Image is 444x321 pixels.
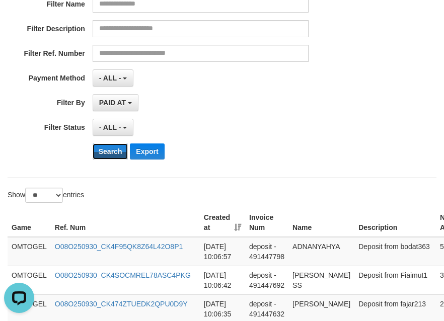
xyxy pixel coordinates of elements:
td: deposit - 491447798 [245,237,288,266]
a: O08O250930_CK4SOCMREL78ASC4PKG [55,271,191,279]
th: Created at: activate to sort column ascending [200,208,245,237]
button: PAID AT [93,94,138,111]
td: deposit - 491447692 [245,266,288,294]
td: [DATE] 10:06:57 [200,237,245,266]
a: O08O250930_CK4F95QK8Z64L42O8P1 [55,243,183,251]
td: [PERSON_NAME] SS [288,266,354,294]
th: Invoice Num [245,208,288,237]
th: Ref. Num [51,208,200,237]
span: PAID AT [99,99,126,107]
th: Game [8,208,51,237]
td: [DATE] 10:06:42 [200,266,245,294]
td: Deposit from bodat363 [354,237,436,266]
td: OMTOGEL [8,266,51,294]
th: Name [288,208,354,237]
a: O08O250930_CK474ZTUEDK2QPU0D9Y [55,300,188,308]
button: Export [130,143,164,159]
label: Show entries [8,188,84,203]
td: ADNANYAHYA [288,237,354,266]
span: - ALL - [99,74,121,82]
select: Showentries [25,188,63,203]
td: OMTOGEL [8,237,51,266]
button: - ALL - [93,69,133,87]
button: Search [93,143,128,159]
th: Description [354,208,436,237]
button: - ALL - [93,119,133,136]
span: - ALL - [99,123,121,131]
td: Deposit from Fiaimut1 [354,266,436,294]
button: Open LiveChat chat widget [4,4,34,34]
